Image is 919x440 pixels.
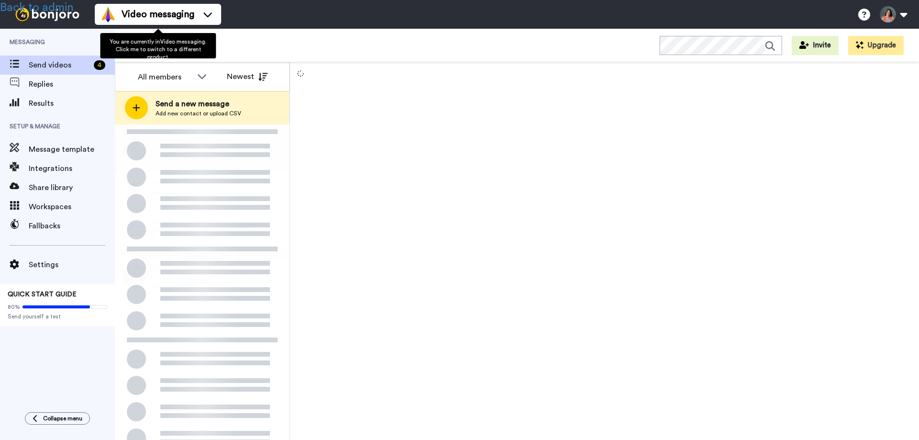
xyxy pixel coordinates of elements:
span: Video messaging [122,8,194,21]
span: Settings [29,259,115,271]
span: Workspaces [29,201,115,213]
span: [PERSON_NAME] [151,265,209,274]
div: 15 hr. ago [251,274,285,282]
span: Send videos [29,59,90,71]
span: New Subscriber [151,154,224,161]
div: 3 hr. ago [251,226,285,234]
span: Send a new message [156,98,241,110]
span: Add new contact or upload CSV [156,110,241,117]
span: 80% [8,303,20,311]
span: Results [29,98,115,109]
img: vm-color.svg [101,7,116,22]
button: Upgrade [848,36,904,55]
div: [DATE] [115,249,290,259]
span: Share library [29,182,115,193]
span: QUICK START GUIDE [8,291,77,298]
span: [PERSON_NAME] [151,179,208,188]
span: Ramesh [151,217,192,226]
span: [PERSON_NAME] [151,136,224,146]
span: Financial Professional [151,274,209,282]
img: a598388c-24fa-4147-8af1-52abd553fc48.jpg [122,139,146,163]
span: You are currently in Video messaging . Click me to switch to a different product. [110,39,206,60]
span: Integrations [29,163,115,174]
div: 1 hr. ago [251,149,285,157]
span: New Subscriber [151,226,192,234]
div: 1 hr. ago [251,188,285,195]
button: Newest [220,67,275,86]
div: [DATE] [115,124,290,134]
span: Message template [29,144,115,155]
img: 50dee9c5-f30c-4be7-b161-1e500542b2bd.png [122,215,146,239]
span: Collapse menu [43,415,82,422]
div: All members [138,71,192,83]
img: 9c0c350d-6658-4876-b497-c7b2d78879be.jpg [122,263,146,287]
span: Replay Page Visit [151,282,209,290]
span: New Subscriber [151,188,208,196]
span: Send yourself a test [8,313,107,320]
span: Replies [29,79,115,90]
div: 4 [94,60,105,70]
img: c4d887c7-1e84-4bc5-8e42-066edae2fc01.png [122,177,146,201]
button: Invite [792,36,839,55]
button: Collapse menu [25,412,90,425]
span: Director, Human Resources [151,146,224,154]
span: Fallbacks [29,220,115,232]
